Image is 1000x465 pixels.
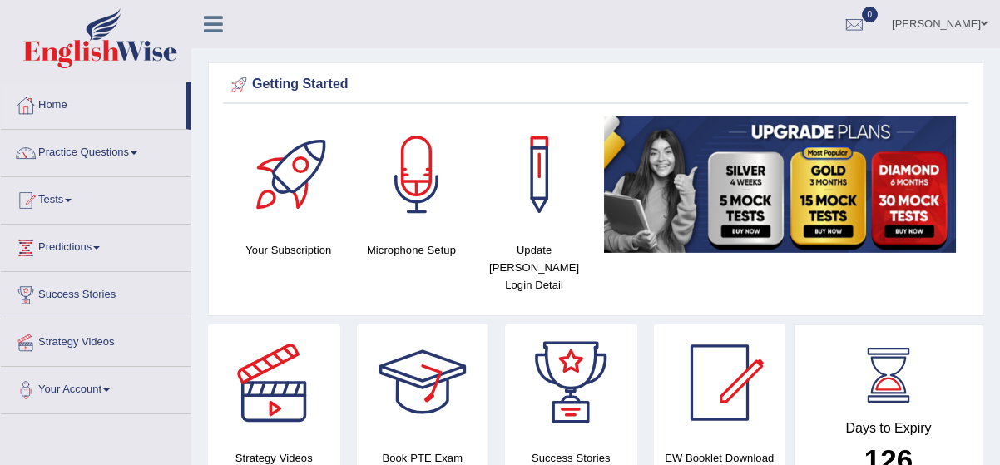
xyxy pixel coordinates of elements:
a: Success Stories [1,272,191,314]
a: Strategy Videos [1,319,191,361]
a: Your Account [1,367,191,408]
a: Tests [1,177,191,219]
a: Practice Questions [1,130,191,171]
h4: Your Subscription [235,241,342,259]
a: Predictions [1,225,191,266]
a: Home [1,82,186,124]
h4: Update [PERSON_NAME] Login Detail [481,241,587,294]
img: small5.jpg [604,116,956,253]
h4: Microphone Setup [359,241,465,259]
h4: Days to Expiry [813,421,964,436]
div: Getting Started [227,72,964,97]
span: 0 [862,7,879,22]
